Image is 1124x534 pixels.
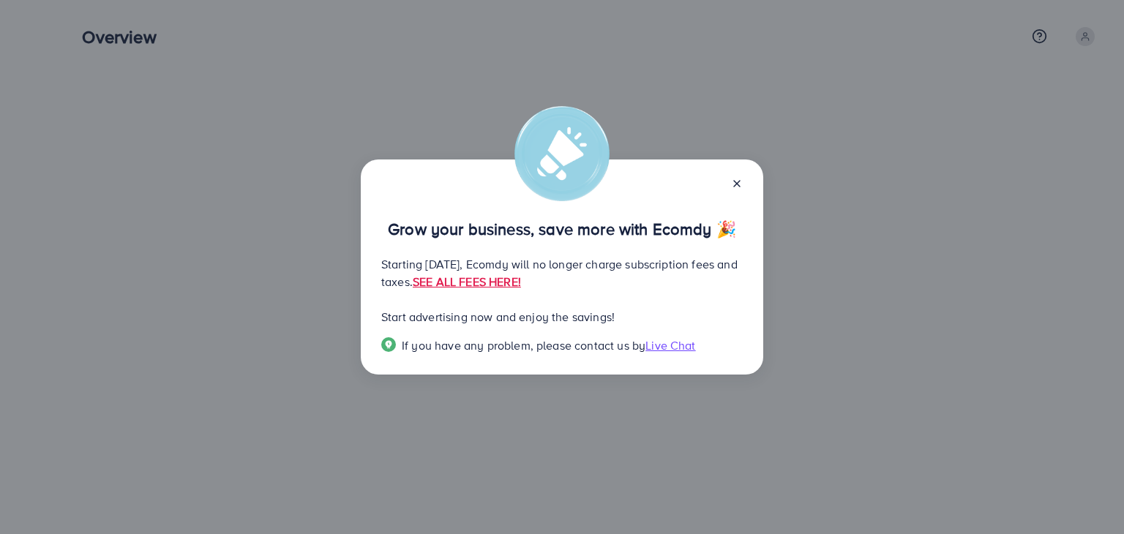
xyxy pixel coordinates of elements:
[514,106,610,201] img: alert
[645,337,695,353] span: Live Chat
[381,308,743,326] p: Start advertising now and enjoy the savings!
[381,337,396,352] img: Popup guide
[381,255,743,290] p: Starting [DATE], Ecomdy will no longer charge subscription fees and taxes.
[402,337,645,353] span: If you have any problem, please contact us by
[413,274,521,290] a: SEE ALL FEES HERE!
[381,220,743,238] p: Grow your business, save more with Ecomdy 🎉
